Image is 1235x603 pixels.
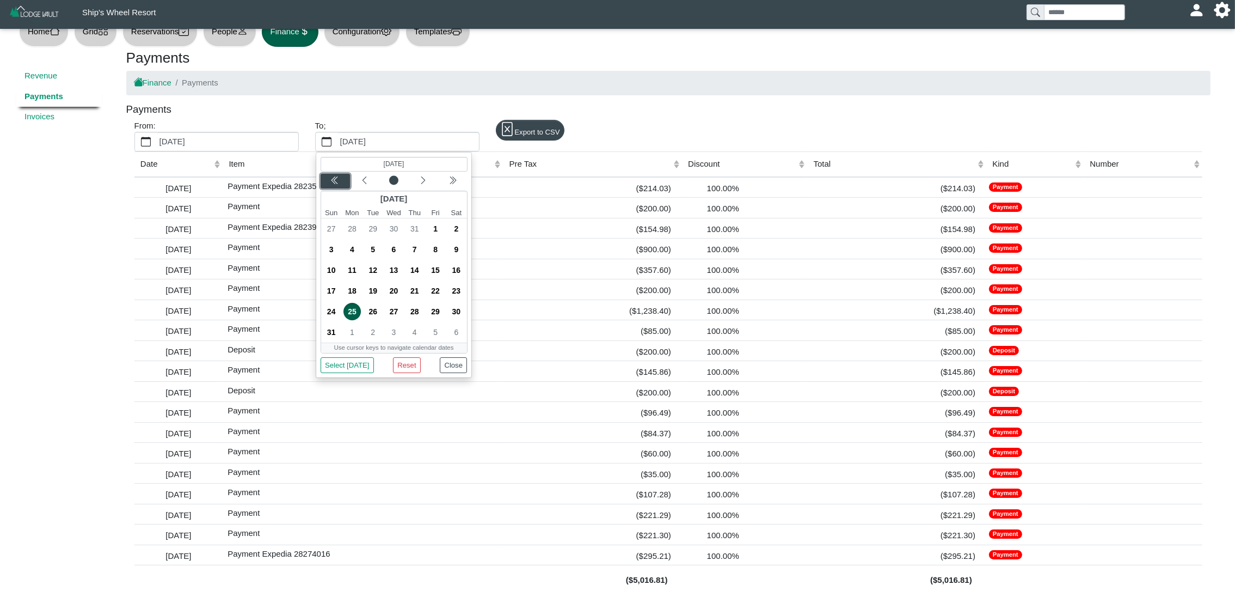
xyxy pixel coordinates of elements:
div: 8/3/2025 [321,239,341,260]
div: ($35.00) [810,466,984,481]
div: [DATE] [137,282,192,297]
span: 9 [447,241,465,258]
div: ($200.00) [810,385,984,399]
div: Discount [688,158,796,170]
div: 9/4/2025 [404,322,425,343]
div: 8/10/2025 [321,260,341,281]
a: Invoices [16,107,102,127]
div: ($85.00) [506,323,679,338]
span: Payment [225,302,260,313]
div: ($900.00) [506,241,679,256]
span: 19 [364,282,382,300]
div: ($200.00) [506,200,679,215]
div: 100.00% [685,446,739,460]
button: Peopleperson [203,17,256,47]
span: 14 [405,261,423,279]
div: 100.00% [685,385,739,399]
div: ($145.86) [506,364,679,379]
span: Payment [225,363,260,374]
div: Pre Tax [509,158,670,170]
div: ($900.00) [810,241,984,256]
span: 23 [447,282,465,300]
img: Z [9,4,60,23]
div: 8/23/2025 [446,281,466,301]
div: 9/5/2025 [425,322,446,343]
span: Payment [225,526,260,538]
small: Tuesday [362,208,383,218]
svg: grid [98,26,108,36]
div: 7/29/2025 [362,218,383,239]
div: 8/22/2025 [425,281,446,301]
svg: person [237,26,248,36]
div: ($221.30) [810,527,984,542]
div: ($154.98) [506,221,679,236]
div: 7/30/2025 [383,218,404,239]
div: ($295.21) [506,548,679,563]
h3: Payments [126,50,1211,67]
svg: gear [381,26,391,36]
svg: calendar2 check [179,26,189,36]
span: 18 [343,282,361,300]
svg: house [50,26,60,36]
a: Payments [16,86,102,107]
div: 9/1/2025 [341,322,362,343]
div: 100.00% [685,405,739,419]
div: [DATE] [137,507,192,522]
div: ($145.86) [810,364,984,379]
button: Gridgrid [74,17,117,47]
label: [DATE] [338,132,479,151]
div: 100.00% [685,180,739,195]
svg: chevron left [360,176,368,185]
button: Financecurrency dollar [262,17,318,47]
div: ($214.03) [810,180,984,195]
div: [DATE] [137,364,192,379]
div: 100.00% [685,241,739,256]
small: Thursday [404,208,425,218]
span: Payment [225,424,260,436]
div: [DATE] [137,180,192,195]
div: ($107.28) [810,486,984,501]
span: 20 [385,282,402,300]
div: ($357.60) [506,262,679,277]
span: 26 [364,303,382,320]
span: 1 [427,220,444,237]
div: ($221.30) [506,527,679,542]
button: Homehouse [19,17,69,47]
div: 100.00% [685,486,739,501]
span: 3 [385,324,402,341]
span: 29 [364,220,382,237]
button: Next month [408,174,438,188]
span: Payment Expedia 28274016 [225,547,330,558]
button: file excelExport to CSV [496,120,564,141]
span: Payment [225,506,260,517]
svg: gear fill [1218,6,1226,14]
svg: calendar [322,137,332,147]
div: [DATE] [137,200,192,215]
small: Monday [341,208,362,218]
div: [DATE] [137,241,192,256]
b: ($5,016.81) [930,575,972,584]
div: [DATE] [137,446,192,460]
div: 8/9/2025 [446,239,466,260]
span: 30 [447,303,465,320]
div: ($84.37) [810,425,984,440]
button: Current month [379,174,408,188]
span: Deposit [225,343,255,354]
small: Sunday [321,208,341,218]
div: ($60.00) [810,446,984,460]
div: ($60.00) [506,446,679,460]
button: Templatesprinter [405,17,470,47]
span: Payment Expedia 28235419 [225,179,330,191]
span: 31 [405,220,423,237]
div: 100.00% [685,282,739,297]
div: 100.00% [685,200,739,215]
span: Payment [225,404,260,415]
svg: file excel [500,122,514,136]
svg: currency dollar [299,26,310,36]
div: 8/25/2025 (Selected date) (Today) [341,301,362,322]
button: Previous month [349,174,379,188]
div: 100.00% [685,364,739,379]
div: 8/29/2025 [425,301,446,322]
a: Revenue [16,66,102,87]
label: [DATE] [157,132,298,151]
